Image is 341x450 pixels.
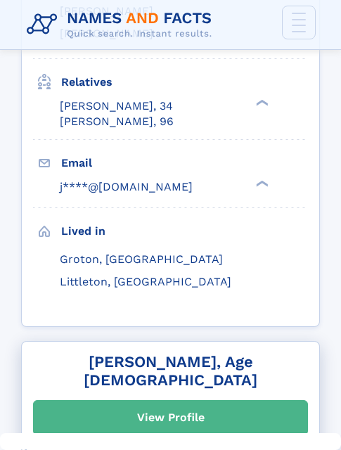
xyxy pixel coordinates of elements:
[137,401,205,434] div: View Profile
[60,275,231,288] span: Littleton, [GEOGRAPHIC_DATA]
[34,401,307,435] a: View Profile
[60,98,173,114] a: [PERSON_NAME], 34
[61,151,154,175] h3: Email
[253,98,270,108] div: ❯
[60,252,223,266] span: Groton, [GEOGRAPHIC_DATA]
[21,6,224,44] img: Logo Names and Facts
[61,70,154,94] h3: Relatives
[33,353,308,388] a: [PERSON_NAME], Age [DEMOGRAPHIC_DATA]
[253,179,270,188] div: ❯
[61,219,154,243] h3: Lived in
[60,114,174,129] a: [PERSON_NAME], 96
